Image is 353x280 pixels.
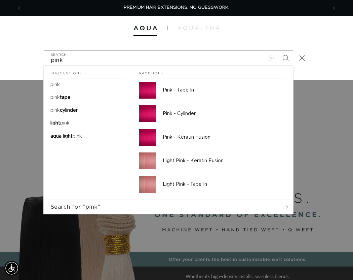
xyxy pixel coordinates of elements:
[178,26,220,30] img: aqualyna.com
[132,102,293,126] a: Pink - Cylinder
[278,50,293,65] button: Search
[163,134,286,140] p: Pink - Keratin Fusion
[163,87,286,93] p: Pink - Tape In
[44,91,132,104] a: pink tape
[60,121,70,126] mark: pink
[139,82,156,99] img: Pink - Tape In
[73,134,82,139] mark: pink
[163,181,286,187] p: Light Pink - Tape In
[50,134,73,139] span: aqua light
[50,107,78,113] p: pink cylinder
[44,117,132,130] a: light pink
[50,121,60,126] span: light
[132,173,293,196] a: Light Pink - Tape In
[60,95,71,100] span: tape
[139,129,156,146] img: Pink - Keratin Fusion
[50,95,60,100] mark: pink
[50,120,70,126] p: light pink
[132,126,293,149] a: Pink - Keratin Fusion
[50,95,71,101] p: pink tape
[132,78,293,102] a: Pink - Tape In
[50,108,60,113] mark: pink
[124,5,229,10] span: PREMIUM HAIR EXTENSIONS. NO GUESSWORK.
[44,104,132,117] a: pink cylinder
[263,50,278,65] button: Clear search term
[44,78,132,91] a: pink
[132,149,293,173] a: Light Pink - Keratin Fusion
[12,2,27,14] button: Previous announcement
[133,26,157,31] img: Aqua Hair Extensions
[4,261,19,276] div: Accessibility Menu
[163,158,286,164] p: Light Pink - Keratin Fusion
[295,51,310,66] button: Close
[50,203,101,211] span: Search for "pink"
[163,111,286,117] p: Pink - Cylinder
[50,133,82,139] p: aqua light pink
[60,108,78,113] span: cylinder
[326,2,341,14] button: Next announcement
[139,66,286,78] h2: Products
[50,66,126,78] h2: Suggestions
[50,82,60,87] mark: pink
[139,176,156,193] img: Light Pink - Tape In
[319,248,353,280] iframe: Chat Widget
[44,130,132,143] a: aqua light pink
[50,82,60,88] p: pink
[44,50,293,66] input: Search
[139,152,156,169] img: Light Pink - Keratin Fusion
[139,105,156,122] img: Pink - Cylinder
